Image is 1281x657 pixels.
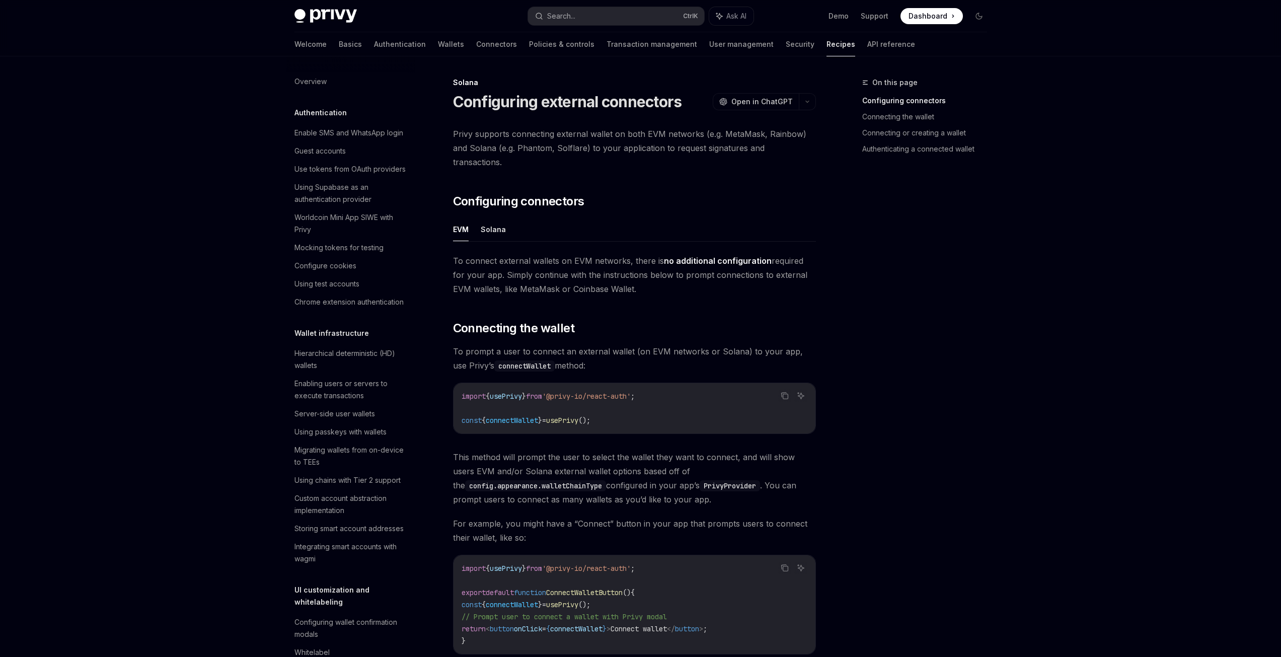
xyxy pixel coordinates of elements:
a: Security [786,32,814,56]
div: Using Supabase as an authentication provider [294,181,409,205]
span: } [538,600,542,609]
a: Support [861,11,888,21]
a: Policies & controls [529,32,594,56]
a: Chrome extension authentication [286,293,415,311]
span: () [623,588,631,597]
span: import [462,564,486,573]
a: Dashboard [900,8,963,24]
span: = [542,416,546,425]
button: Copy the contents from the code block [778,561,791,574]
a: User management [709,32,774,56]
button: Open in ChatGPT [713,93,799,110]
a: Storing smart account addresses [286,520,415,538]
span: } [602,624,607,633]
span: '@privy-io/react-auth' [542,392,631,401]
button: Ask AI [709,7,753,25]
span: To connect external wallets on EVM networks, there is required for your app. Simply continue with... [453,254,816,296]
span: { [631,588,635,597]
a: Configuring connectors [862,93,995,109]
a: Migrating wallets from on-device to TEEs [286,441,415,471]
span: ; [631,392,635,401]
span: usePrivy [546,600,578,609]
span: On this page [872,77,918,89]
a: Connectors [476,32,517,56]
span: connectWallet [486,600,538,609]
span: = [542,600,546,609]
span: button [675,624,699,633]
a: Welcome [294,32,327,56]
h1: Configuring external connectors [453,93,682,111]
a: Custom account abstraction implementation [286,489,415,520]
a: Demo [828,11,849,21]
span: </ [667,624,675,633]
a: Using chains with Tier 2 support [286,471,415,489]
span: Dashboard [909,11,947,21]
div: Chrome extension authentication [294,296,404,308]
div: Overview [294,76,327,88]
div: Use tokens from OAuth providers [294,163,406,175]
a: Authenticating a connected wallet [862,141,995,157]
a: Guest accounts [286,142,415,160]
a: Using test accounts [286,275,415,293]
a: Enable SMS and WhatsApp login [286,124,415,142]
a: Basics [339,32,362,56]
span: = [542,624,546,633]
a: Connecting or creating a wallet [862,125,995,141]
div: Solana [453,78,816,88]
a: Transaction management [607,32,697,56]
a: Wallets [438,32,464,56]
div: Configuring wallet confirmation modals [294,616,409,640]
span: To prompt a user to connect an external wallet (on EVM networks or Solana) to your app, use Privy... [453,344,816,373]
h5: UI customization and whitelabeling [294,584,415,608]
span: > [699,624,703,633]
a: Hierarchical deterministic (HD) wallets [286,344,415,375]
div: Worldcoin Mini App SIWE with Privy [294,211,409,236]
span: Configuring connectors [453,193,584,209]
a: Using Supabase as an authentication provider [286,178,415,208]
a: Mocking tokens for testing [286,239,415,257]
a: Overview [286,72,415,91]
span: (); [578,416,590,425]
div: Using chains with Tier 2 support [294,474,401,486]
span: { [486,564,490,573]
span: connectWallet [486,416,538,425]
code: connectWallet [494,360,555,372]
code: config.appearance.walletChainType [465,480,606,491]
button: Solana [481,217,506,241]
span: import [462,392,486,401]
span: usePrivy [490,564,522,573]
a: Worldcoin Mini App SIWE with Privy [286,208,415,239]
a: API reference [867,32,915,56]
button: Search...CtrlK [528,7,704,25]
span: For example, you might have a “Connect” button in your app that prompts users to connect their wa... [453,517,816,545]
div: Using test accounts [294,278,359,290]
a: Integrating smart accounts with wagmi [286,538,415,568]
div: Custom account abstraction implementation [294,492,409,517]
span: ; [703,624,707,633]
span: return [462,624,486,633]
h5: Wallet infrastructure [294,327,369,339]
code: PrivyProvider [700,480,760,491]
a: Configure cookies [286,257,415,275]
span: } [522,392,526,401]
button: Ask AI [794,561,807,574]
span: const [462,416,482,425]
span: Open in ChatGPT [731,97,793,107]
div: Search... [547,10,575,22]
span: usePrivy [546,416,578,425]
div: Mocking tokens for testing [294,242,384,254]
img: dark logo [294,9,357,23]
button: Ask AI [794,389,807,402]
span: { [482,600,486,609]
span: < [486,624,490,633]
span: { [482,416,486,425]
div: Using passkeys with wallets [294,426,387,438]
a: Server-side user wallets [286,405,415,423]
span: ; [631,564,635,573]
h5: Authentication [294,107,347,119]
span: Privy supports connecting external wallet on both EVM networks (e.g. MetaMask, Rainbow) and Solan... [453,127,816,169]
span: export [462,588,486,597]
div: Configure cookies [294,260,356,272]
div: Integrating smart accounts with wagmi [294,541,409,565]
span: ConnectWalletButton [546,588,623,597]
